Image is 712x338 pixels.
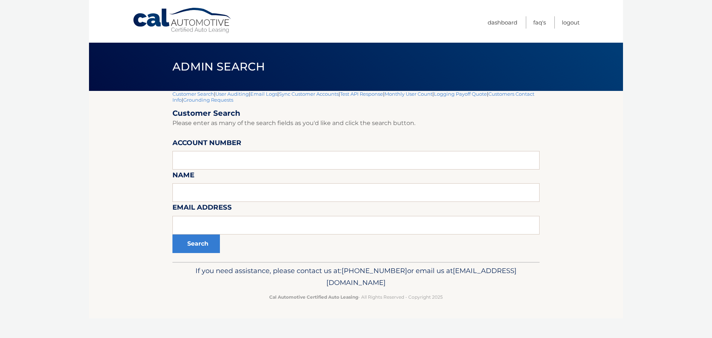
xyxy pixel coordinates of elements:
[183,97,233,103] a: Grounding Requests
[562,16,580,29] a: Logout
[488,16,517,29] a: Dashboard
[177,293,535,301] p: - All Rights Reserved - Copyright 2025
[215,91,249,97] a: User Auditing
[533,16,546,29] a: FAQ's
[172,137,241,151] label: Account Number
[434,91,487,97] a: Logging Payoff Quote
[172,109,540,118] h2: Customer Search
[177,265,535,289] p: If you need assistance, please contact us at: or email us at
[172,91,534,103] a: Customers Contact Info
[385,91,432,97] a: Monthly User Count
[172,91,214,97] a: Customer Search
[172,170,194,183] label: Name
[172,91,540,262] div: | | | | | | | |
[132,7,233,34] a: Cal Automotive
[172,202,232,216] label: Email Address
[172,60,265,73] span: Admin Search
[250,91,277,97] a: Email Logs
[342,266,407,275] span: [PHONE_NUMBER]
[172,234,220,253] button: Search
[172,118,540,128] p: Please enter as many of the search fields as you'd like and click the search button.
[340,91,383,97] a: Test API Response
[269,294,358,300] strong: Cal Automotive Certified Auto Leasing
[279,91,339,97] a: Sync Customer Accounts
